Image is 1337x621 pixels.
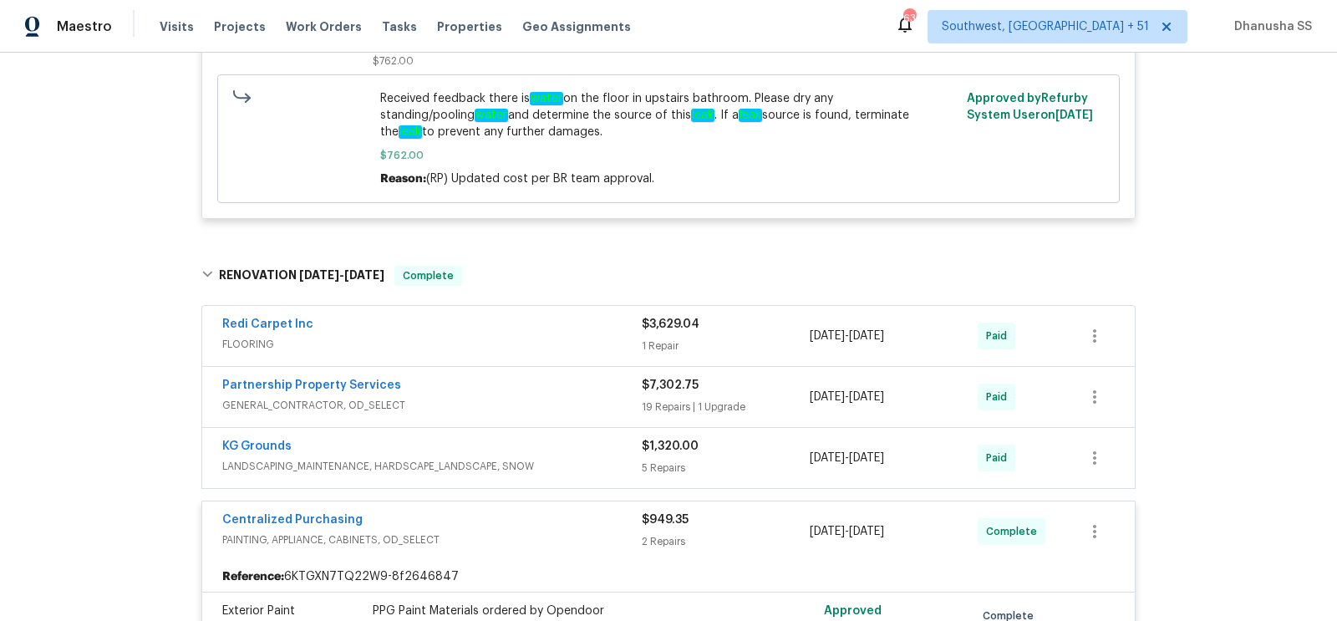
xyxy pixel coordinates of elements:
[810,389,884,405] span: -
[642,514,689,526] span: $949.35
[849,452,884,464] span: [DATE]
[849,330,884,342] span: [DATE]
[196,249,1141,303] div: RENOVATION [DATE]-[DATE]Complete
[986,523,1044,540] span: Complete
[642,440,699,452] span: $1,320.00
[160,18,194,35] span: Visits
[57,18,112,35] span: Maestro
[810,523,884,540] span: -
[642,533,810,550] div: 2 Repairs
[222,605,295,617] span: Exterior Paint
[642,338,810,354] div: 1 Repair
[222,440,292,452] a: KG Grounds
[396,267,460,284] span: Complete
[222,397,642,414] span: GENERAL_CONTRACTOR, OD_SELECT
[642,379,699,391] span: $7,302.75
[344,269,384,281] span: [DATE]
[530,92,563,105] em: water
[222,336,642,353] span: FLOORING
[986,389,1014,405] span: Paid
[437,18,502,35] span: Properties
[986,328,1014,344] span: Paid
[986,450,1014,466] span: Paid
[642,460,810,476] div: 5 Repairs
[642,399,810,415] div: 19 Repairs | 1 Upgrade
[967,93,1093,121] span: Approved by Refurby System User on
[691,109,714,122] em: leak
[810,452,845,464] span: [DATE]
[1055,109,1093,121] span: [DATE]
[380,173,426,185] span: Reason:
[222,458,642,475] span: LANDSCAPING_MAINTENANCE, HARDSCAPE_LANDSCAPE, SNOW
[299,269,339,281] span: [DATE]
[380,90,958,140] span: Received feedback there is on the floor in upstairs bathroom. Please dry any standing/pooling and...
[222,318,313,330] a: Redi Carpet Inc
[222,514,363,526] a: Centralized Purchasing
[373,603,739,619] div: PPG Paint Materials ordered by Opendoor
[810,526,845,537] span: [DATE]
[219,266,384,286] h6: RENOVATION
[739,109,762,122] em: leak
[942,18,1149,35] span: Southwest, [GEOGRAPHIC_DATA] + 51
[810,391,845,403] span: [DATE]
[202,562,1135,592] div: 6KTGXN7TQ22W9-8f2646847
[810,328,884,344] span: -
[903,10,915,27] div: 635
[380,147,958,164] span: $762.00
[214,18,266,35] span: Projects
[222,532,642,548] span: PAINTING, APPLIANCE, CABINETS, OD_SELECT
[382,21,417,33] span: Tasks
[373,56,414,66] span: $762.00
[222,379,401,391] a: Partnership Property Services
[475,109,508,122] em: water
[222,568,284,585] b: Reference:
[522,18,631,35] span: Geo Assignments
[849,391,884,403] span: [DATE]
[642,318,699,330] span: $3,629.04
[299,269,384,281] span: -
[426,173,654,185] span: (RP) Updated cost per BR team approval.
[1228,18,1312,35] span: Dhanusha SS
[286,18,362,35] span: Work Orders
[810,330,845,342] span: [DATE]
[810,450,884,466] span: -
[849,526,884,537] span: [DATE]
[399,125,422,139] em: leak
